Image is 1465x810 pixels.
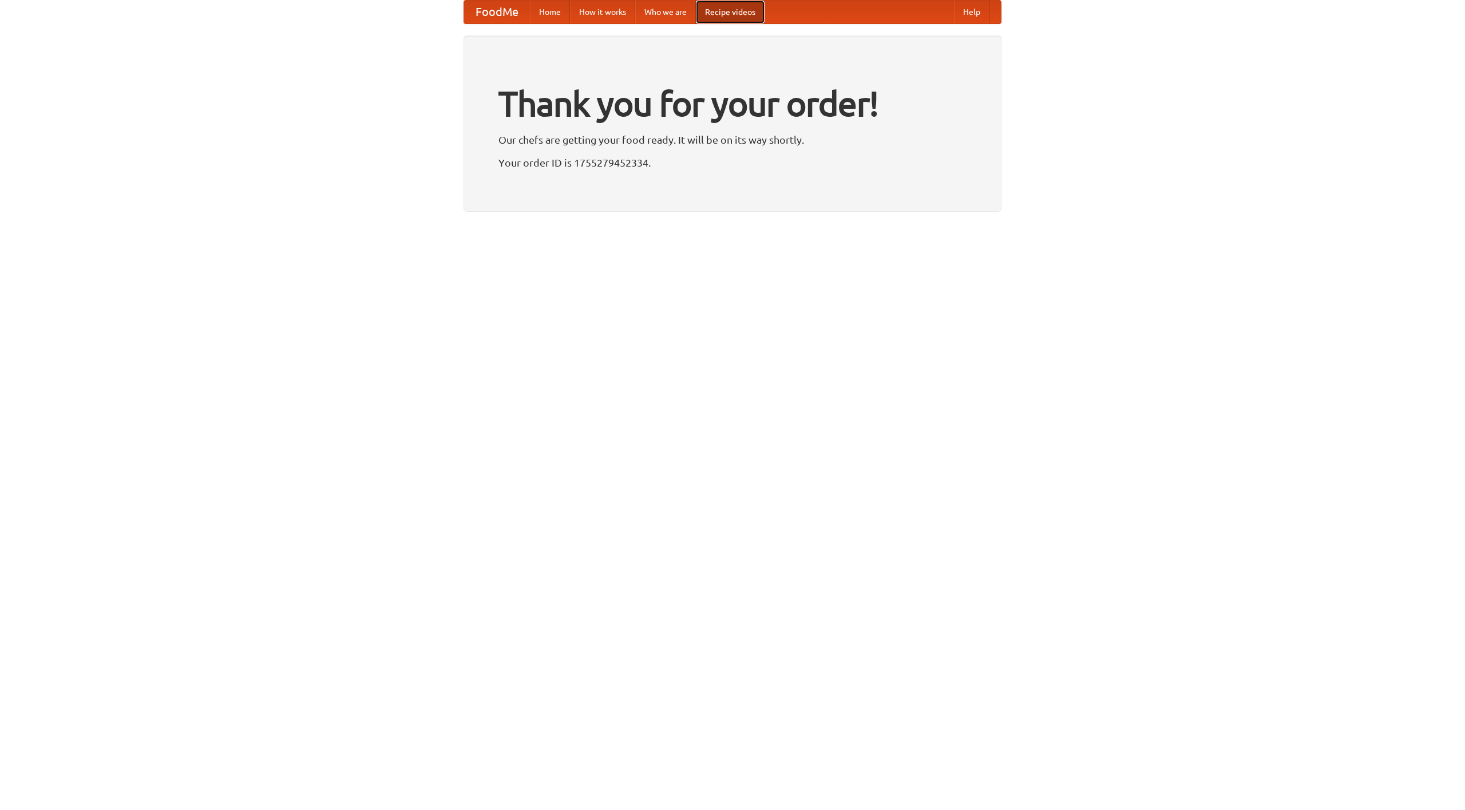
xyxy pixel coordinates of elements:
a: Recipe videos [696,1,765,23]
a: Help [954,1,989,23]
p: Your order ID is 1755279452334. [498,154,967,171]
a: FoodMe [464,1,530,23]
p: Our chefs are getting your food ready. It will be on its way shortly. [498,131,967,148]
h1: Thank you for your order! [498,76,967,131]
a: Home [530,1,570,23]
a: Who we are [635,1,696,23]
a: How it works [570,1,635,23]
